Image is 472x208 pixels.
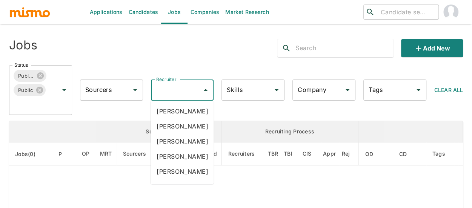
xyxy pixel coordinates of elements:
[221,142,266,165] th: Recruiters
[9,6,51,18] img: logo
[14,86,38,95] span: Public
[321,142,340,165] th: Approved
[151,104,214,119] li: [PERSON_NAME]
[342,85,353,95] button: Open
[221,121,358,142] th: Recruiting Process
[378,7,435,17] input: Candidate search
[156,76,176,83] label: Recruiter
[399,150,417,159] span: CD
[296,142,321,165] th: Client Interview Scheduled
[116,142,156,165] th: Sourcers
[434,87,463,93] span: Clear All
[266,142,281,165] th: To Be Reviewed
[401,39,463,57] button: Add new
[151,164,214,179] li: [PERSON_NAME]
[116,121,221,142] th: Sourcing Process
[76,142,98,165] th: Open Positions
[340,142,358,165] th: Rejected
[151,119,214,134] li: [PERSON_NAME]
[59,85,69,95] button: Open
[365,150,383,159] span: OD
[393,142,426,165] th: Created At
[151,149,214,164] li: [PERSON_NAME]
[14,72,38,80] span: Published
[282,142,296,165] th: To Be Interviewed
[58,150,72,159] span: P
[358,142,393,165] th: Onboarding Date
[413,85,424,95] button: Open
[14,70,46,82] div: Published
[14,84,46,96] div: Public
[443,5,458,20] img: Maia Reyes
[15,150,45,159] span: Jobs(0)
[151,179,214,194] li: [PERSON_NAME]
[200,85,211,95] button: Close
[277,39,295,57] button: search
[426,142,454,165] th: Tags
[130,85,140,95] button: Open
[295,42,393,54] input: Search
[271,85,282,95] button: Open
[57,142,76,165] th: Priority
[14,62,28,68] label: Status
[98,142,116,165] th: Market Research Total
[151,134,214,149] li: [PERSON_NAME]
[9,38,37,53] h4: Jobs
